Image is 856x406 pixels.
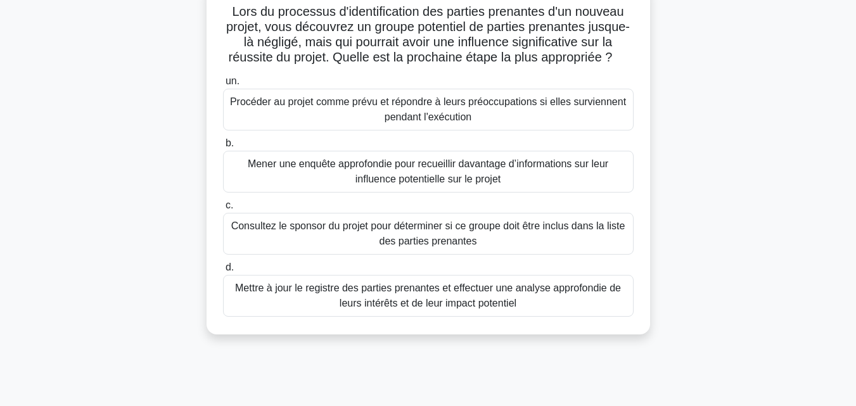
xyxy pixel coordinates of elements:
font: Consultez le sponsor du projet pour déterminer si ce groupe doit être inclus dans la liste des pa... [231,220,625,246]
font: b. [226,137,234,148]
font: Procéder au projet comme prévu et répondre à leurs préoccupations si elles surviennent pendant l'... [230,96,626,122]
font: Mettre à jour le registre des parties prenantes et effectuer une analyse approfondie de leurs int... [235,282,621,308]
font: Mener une enquête approfondie pour recueillir davantage d’informations sur leur influence potenti... [248,158,608,184]
font: c. [226,200,233,210]
font: un. [226,75,240,86]
font: d. [226,262,234,272]
font: Lors du processus d'identification des parties prenantes d'un nouveau projet, vous découvrez un g... [226,4,630,64]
